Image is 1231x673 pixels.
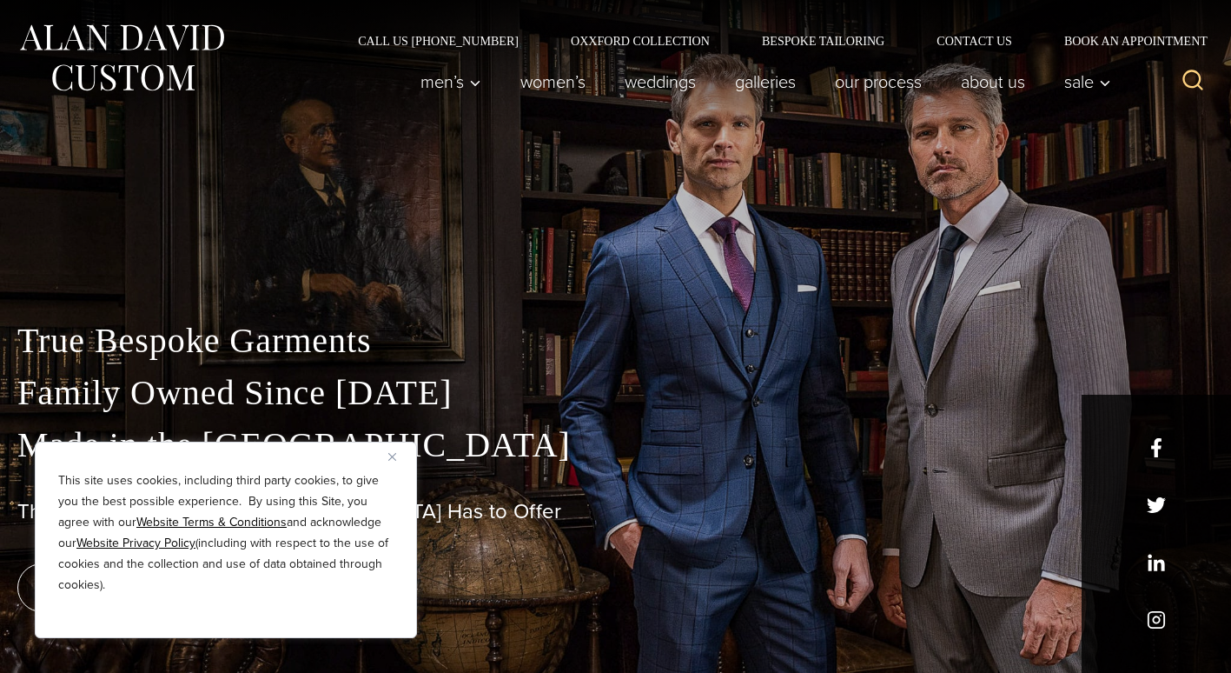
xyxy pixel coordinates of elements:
[420,73,481,90] span: Men’s
[736,35,910,47] a: Bespoke Tailoring
[388,446,409,467] button: Close
[17,499,1214,524] h1: The Best Custom Suits [GEOGRAPHIC_DATA] Has to Offer
[942,64,1045,99] a: About Us
[58,470,394,596] p: This site uses cookies, including third party cookies, to give you the best possible experience. ...
[332,35,545,47] a: Call Us [PHONE_NUMBER]
[332,35,1214,47] nav: Secondary Navigation
[606,64,716,99] a: weddings
[17,563,261,612] a: book an appointment
[716,64,816,99] a: Galleries
[545,35,736,47] a: Oxxford Collection
[17,19,226,97] img: Alan David Custom
[401,64,1121,99] nav: Primary Navigation
[388,453,396,461] img: Close
[76,534,195,552] a: Website Privacy Policy
[1064,73,1111,90] span: Sale
[17,315,1214,471] p: True Bespoke Garments Family Owned Since [DATE] Made in the [GEOGRAPHIC_DATA]
[910,35,1038,47] a: Contact Us
[816,64,942,99] a: Our Process
[501,64,606,99] a: Women’s
[136,513,287,531] a: Website Terms & Conditions
[1038,35,1214,47] a: Book an Appointment
[1172,61,1214,103] button: View Search Form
